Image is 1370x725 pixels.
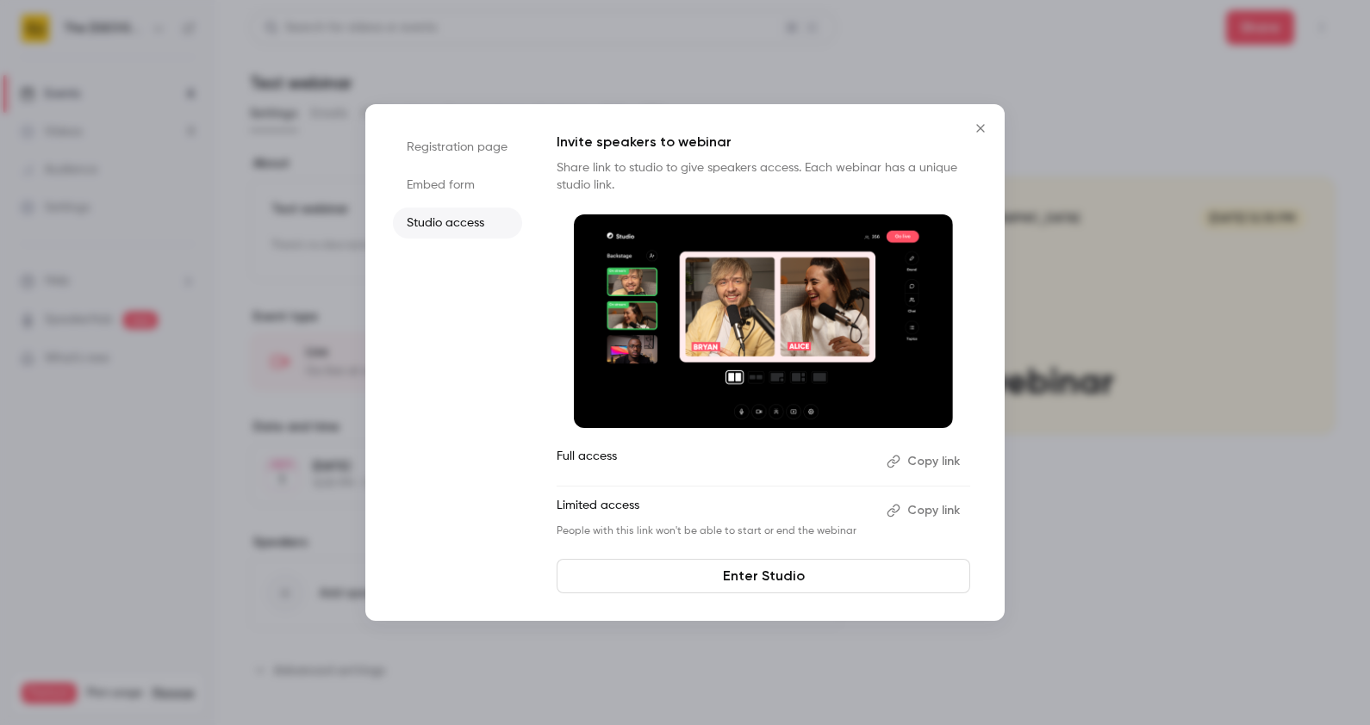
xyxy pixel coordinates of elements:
[557,524,873,538] p: People with this link won't be able to start or end the webinar
[574,214,953,428] img: Invite speakers to webinar
[880,448,970,475] button: Copy link
[393,170,522,201] li: Embed form
[557,159,970,194] p: Share link to studio to give speakers access. Each webinar has a unique studio link.
[963,111,998,146] button: Close
[393,208,522,239] li: Studio access
[880,497,970,524] button: Copy link
[557,448,873,475] p: Full access
[557,559,970,593] a: Enter Studio
[557,497,873,524] p: Limited access
[393,132,522,163] li: Registration page
[557,132,970,152] p: Invite speakers to webinar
